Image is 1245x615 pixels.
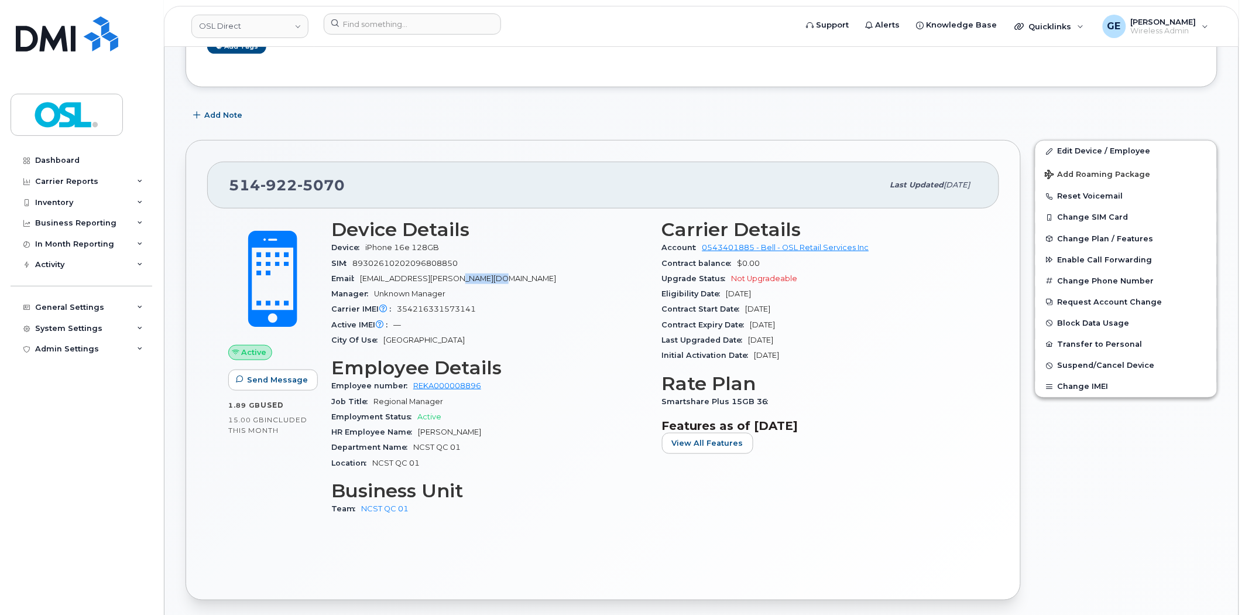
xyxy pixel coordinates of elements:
span: [DATE] [944,180,970,189]
span: Contract Start Date [662,305,746,313]
span: [DATE] [749,336,774,344]
span: [DATE] [754,351,780,360]
span: Quicklinks [1029,22,1072,31]
h3: Business Unit [331,480,648,501]
span: Last updated [890,180,944,189]
a: Knowledge Base [908,13,1006,37]
h3: Device Details [331,219,648,240]
span: iPhone 16e 128GB [365,243,439,252]
button: Request Account Change [1035,292,1217,313]
span: NCST QC 01 [413,443,461,452]
button: View All Features [662,433,753,454]
span: Unknown Manager [374,289,445,298]
span: Active [242,347,267,358]
span: Active IMEI [331,320,393,329]
span: Upgrade Status [662,274,732,283]
span: Active [417,412,441,421]
span: SIM [331,259,352,268]
span: Team [331,504,361,513]
a: Support [798,13,858,37]
h3: Employee Details [331,357,648,378]
span: used [260,401,284,409]
span: included this month [228,415,307,435]
input: Find something... [324,13,501,35]
div: Gregory Easton [1095,15,1217,38]
span: Change Plan / Features [1058,234,1154,243]
a: OSL Direct [191,15,308,38]
span: Initial Activation Date [662,351,754,360]
div: Quicklinks [1007,15,1092,38]
span: Eligibility Date [662,289,726,298]
span: Manager [331,289,374,298]
a: REKA000008896 [413,381,481,390]
span: Add Roaming Package [1045,170,1151,181]
span: [EMAIL_ADDRESS][PERSON_NAME][DOMAIN_NAME] [360,274,556,283]
span: 15.00 GB [228,416,265,424]
span: 514 [229,176,345,194]
span: [PERSON_NAME] [1131,17,1196,26]
span: Device [331,243,365,252]
span: 1.89 GB [228,401,260,409]
button: Block Data Usage [1035,313,1217,334]
span: — [393,320,401,329]
span: 89302610202096808850 [352,259,458,268]
a: Alerts [858,13,908,37]
span: Suspend/Cancel Device [1058,361,1155,370]
span: Regional Manager [373,397,443,406]
span: HR Employee Name [331,428,418,436]
span: Account [662,243,702,252]
span: Alerts [876,19,900,31]
span: 5070 [297,176,345,194]
button: Reset Voicemail [1035,186,1217,207]
button: Change Phone Number [1035,271,1217,292]
a: Edit Device / Employee [1035,141,1217,162]
span: Smartshare Plus 15GB 36 [662,397,774,406]
button: Add Note [186,105,252,126]
span: Email [331,274,360,283]
span: [PERSON_NAME] [418,428,481,436]
span: Knowledge Base [927,19,997,31]
button: Transfer to Personal [1035,334,1217,355]
span: 354216331573141 [397,305,476,313]
span: [DATE] [746,305,771,313]
span: Enable Call Forwarding [1058,255,1153,264]
button: Enable Call Forwarding [1035,250,1217,271]
span: View All Features [672,438,743,449]
span: [DATE] [726,289,752,298]
span: Location [331,459,372,467]
span: NCST QC 01 [372,459,420,467]
span: Job Title [331,397,373,406]
span: Wireless Admin [1131,26,1196,36]
button: Send Message [228,370,318,391]
span: Contract balance [662,259,738,268]
span: Department Name [331,443,413,452]
button: Change SIM Card [1035,207,1217,228]
span: Contract Expiry Date [662,320,750,329]
span: Employment Status [331,412,417,421]
span: City Of Use [331,336,383,344]
span: Last Upgraded Date [662,336,749,344]
span: Carrier IMEI [331,305,397,313]
button: Change IMEI [1035,376,1217,397]
span: Add Note [204,110,242,121]
span: Support [817,19,849,31]
span: [GEOGRAPHIC_DATA] [383,336,465,344]
button: Suspend/Cancel Device [1035,355,1217,376]
span: $0.00 [738,259,760,268]
h3: Carrier Details [662,219,979,240]
span: 922 [260,176,297,194]
span: [DATE] [750,320,776,329]
h3: Rate Plan [662,373,979,394]
button: Change Plan / Features [1035,228,1217,250]
a: 0543401885 - Bell - OSL Retail Services Inc [702,243,869,252]
span: Send Message [247,374,308,385]
span: GE [1107,19,1121,33]
a: NCST QC 01 [361,504,409,513]
button: Add Roaming Package [1035,162,1217,186]
span: Employee number [331,381,413,390]
span: Not Upgradeable [732,274,798,283]
h3: Features as of [DATE] [662,419,979,433]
